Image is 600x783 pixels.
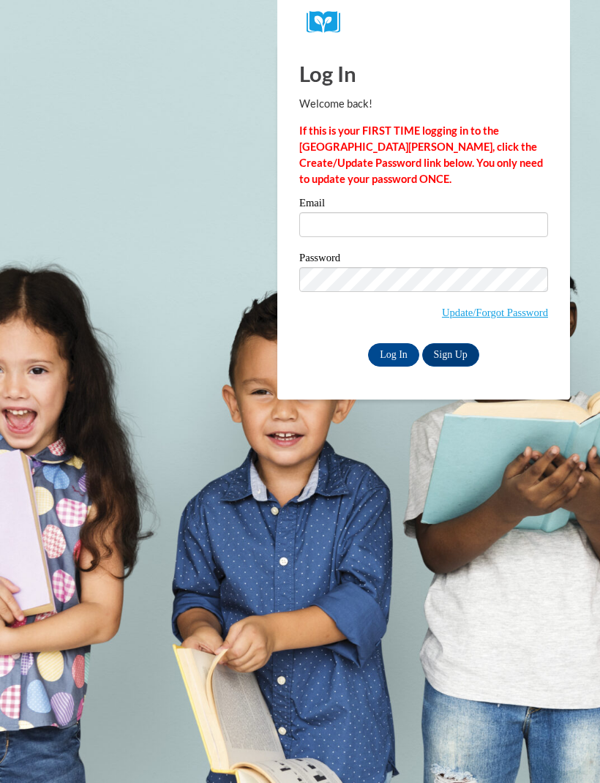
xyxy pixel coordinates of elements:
[299,59,548,89] h1: Log In
[299,252,548,267] label: Password
[299,96,548,112] p: Welcome back!
[442,307,548,318] a: Update/Forgot Password
[299,198,548,212] label: Email
[368,343,419,367] input: Log In
[299,124,543,185] strong: If this is your FIRST TIME logging in to the [GEOGRAPHIC_DATA][PERSON_NAME], click the Create/Upd...
[307,11,350,34] img: Logo brand
[541,724,588,771] iframe: Button to launch messaging window
[422,343,479,367] a: Sign Up
[307,11,541,34] a: COX Campus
